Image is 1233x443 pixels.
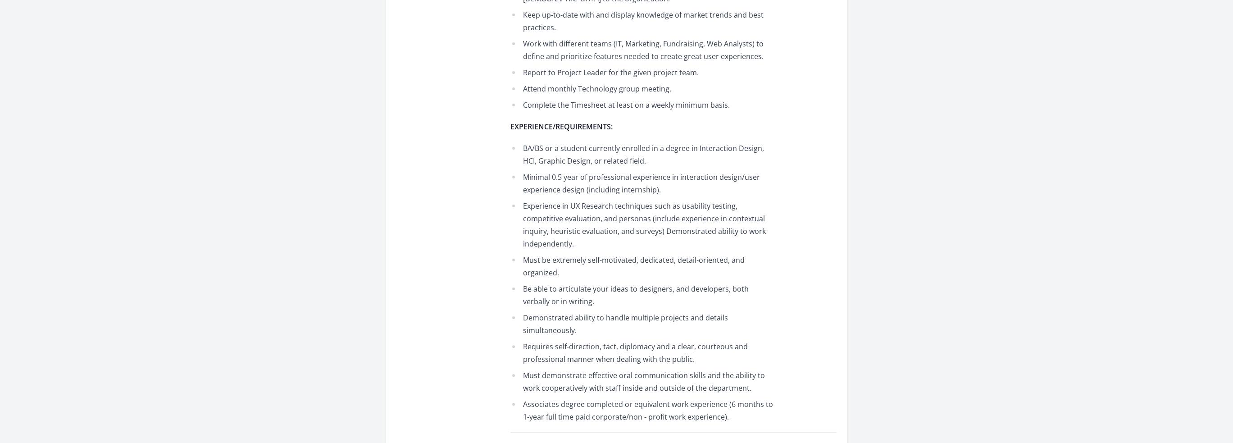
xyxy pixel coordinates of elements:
li: Minimal 0.5 year of professional experience in interaction design/user experience design (includi... [510,171,774,196]
li: Demonstrated ability to handle multiple projects and details simultaneously. [510,311,774,337]
li: Must be extremely self-motivated, dedicated, detail-oriented, and organized. [510,254,774,279]
li: Associates degree completed or equivalent work experience (6 months to 1-year full time paid corp... [510,398,774,423]
li: Complete the Timesheet at least on a weekly minimum basis. [510,99,774,111]
strong: EXPERIENCE/REQUIREMENTS: [510,122,613,132]
li: Work with different teams (IT, Marketing, Fundraising, Web Analysts) to define and prioritize fea... [510,37,774,63]
li: BA/BS or a student currently enrolled in a degree in Interaction Design, HCI, Graphic Design, or ... [510,142,774,167]
li: Attend monthly Technology group meeting. [510,82,774,95]
li: Keep up-to-date with and display knowledge of market trends and best practices. [510,9,774,34]
li: Report to Project Leader for the given project team. [510,66,774,79]
li: Must demonstrate effective oral communication skills and the ability to work cooperatively with s... [510,369,774,394]
li: Experience in UX Research techniques such as usability testing, competitive evaluation, and perso... [510,200,774,250]
li: Requires self-direction, tact, diplomacy and a clear, courteous and professional manner when deal... [510,340,774,365]
li: Be able to articulate your ideas to designers, and developers, both verbally or in writing. [510,283,774,308]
